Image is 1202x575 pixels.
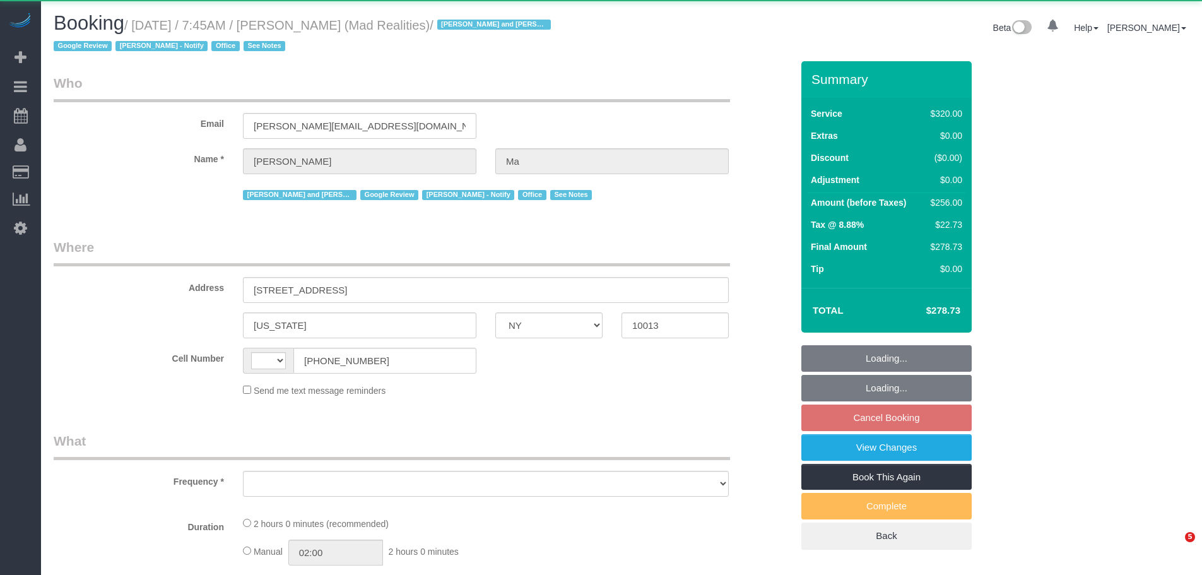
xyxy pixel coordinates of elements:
[54,238,730,266] legend: Where
[1159,532,1189,562] iframe: Intercom live chat
[622,312,729,338] input: Zip Code
[8,13,33,30] img: Automaid Logo
[243,148,476,174] input: First Name
[926,174,962,186] div: $0.00
[926,196,962,209] div: $256.00
[54,432,730,460] legend: What
[44,471,233,488] label: Frequency *
[801,434,972,461] a: View Changes
[926,151,962,164] div: ($0.00)
[1011,20,1032,37] img: New interface
[44,348,233,365] label: Cell Number
[293,348,476,374] input: Cell Number
[518,190,546,200] span: Office
[44,277,233,294] label: Address
[801,523,972,549] a: Back
[926,107,962,120] div: $320.00
[811,263,824,275] label: Tip
[811,107,842,120] label: Service
[254,386,386,396] span: Send me text message reminders
[389,547,459,557] span: 2 hours 0 minutes
[811,72,965,86] h3: Summary
[44,113,233,130] label: Email
[1107,23,1186,33] a: [PERSON_NAME]
[550,190,592,200] span: See Notes
[115,41,208,51] span: [PERSON_NAME] - Notify
[926,240,962,253] div: $278.73
[1074,23,1099,33] a: Help
[254,547,283,557] span: Manual
[926,129,962,142] div: $0.00
[811,196,906,209] label: Amount (before Taxes)
[801,464,972,490] a: Book This Again
[811,129,838,142] label: Extras
[926,218,962,231] div: $22.73
[243,113,476,139] input: Email
[243,312,476,338] input: City
[811,174,859,186] label: Adjustment
[1185,532,1195,542] span: 5
[495,148,729,174] input: Last Name
[254,519,389,529] span: 2 hours 0 minutes (recommended)
[54,12,124,34] span: Booking
[813,305,844,316] strong: Total
[243,190,356,200] span: [PERSON_NAME] and [PERSON_NAME] Preferred
[993,23,1032,33] a: Beta
[926,263,962,275] div: $0.00
[811,240,867,253] label: Final Amount
[54,41,112,51] span: Google Review
[44,148,233,165] label: Name *
[360,190,418,200] span: Google Review
[811,218,864,231] label: Tax @ 8.88%
[54,18,555,54] small: / [DATE] / 7:45AM / [PERSON_NAME] (Mad Realities)
[422,190,514,200] span: [PERSON_NAME] - Notify
[54,74,730,102] legend: Who
[888,305,960,316] h4: $278.73
[44,516,233,533] label: Duration
[811,151,849,164] label: Discount
[244,41,285,51] span: See Notes
[437,20,551,30] span: [PERSON_NAME] and [PERSON_NAME] Preferred
[211,41,239,51] span: Office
